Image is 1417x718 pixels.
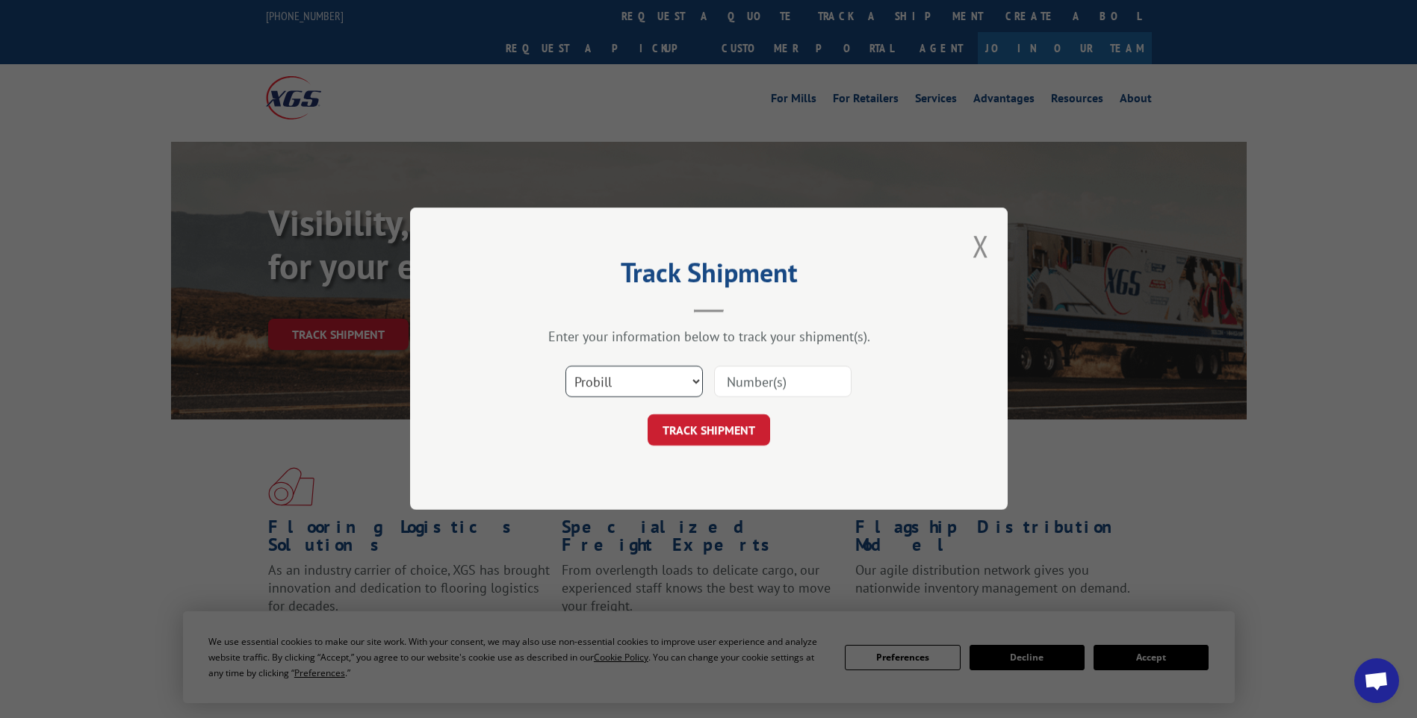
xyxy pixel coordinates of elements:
button: Close modal [973,226,989,266]
h2: Track Shipment [485,262,933,290]
input: Number(s) [714,366,852,398]
div: Open chat [1354,658,1399,703]
button: TRACK SHIPMENT [648,415,770,446]
div: Enter your information below to track your shipment(s). [485,328,933,346]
